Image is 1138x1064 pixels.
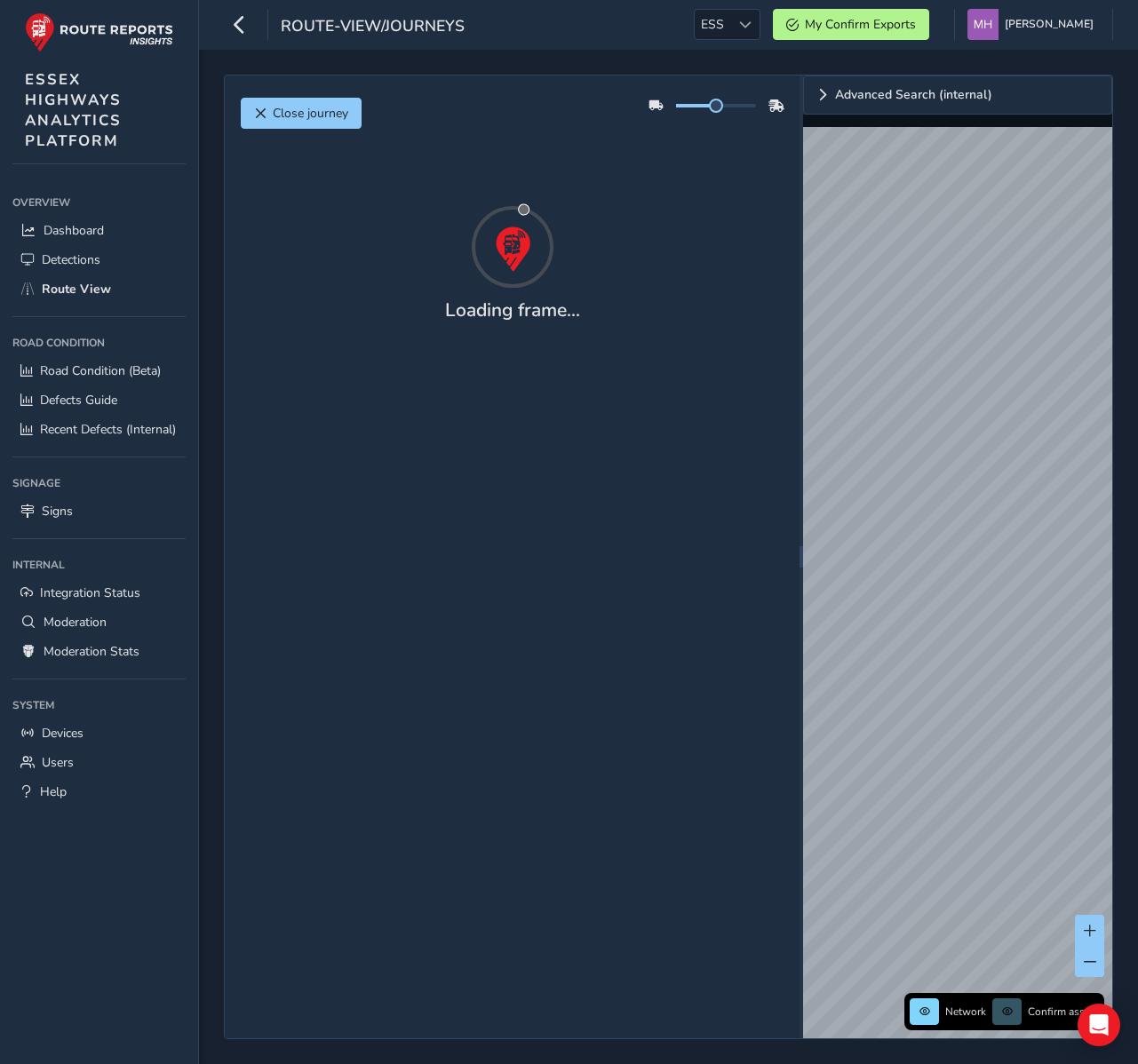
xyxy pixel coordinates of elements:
[25,69,122,151] span: ESSEX HIGHWAYS ANALYTICS PLATFORM
[44,614,107,631] span: Moderation
[40,392,117,409] span: Defects Guide
[773,9,929,40] button: My Confirm Exports
[12,470,186,496] div: Signage
[12,692,186,719] div: System
[12,330,186,356] div: Road Condition
[12,189,186,216] div: Overview
[1028,1004,1099,1019] span: Confirm assets
[12,216,186,245] a: Dashboard
[40,362,161,379] span: Road Condition (Beta)
[967,9,1100,40] button: [PERSON_NAME]
[241,98,362,129] button: Close journey
[12,496,186,526] a: Signs
[12,777,186,806] a: Help
[12,578,186,607] a: Integration Status
[12,245,186,274] a: Detections
[445,299,580,322] h4: Loading frame...
[25,12,173,52] img: rr logo
[12,385,186,415] a: Defects Guide
[44,643,139,660] span: Moderation Stats
[1078,1004,1120,1046] div: Open Intercom Messenger
[44,222,104,239] span: Dashboard
[12,748,186,777] a: Users
[42,725,84,742] span: Devices
[42,754,74,771] span: Users
[42,503,73,520] span: Signs
[42,251,100,268] span: Detections
[12,356,186,385] a: Road Condition (Beta)
[805,16,916,33] span: My Confirm Exports
[1005,9,1094,40] span: [PERSON_NAME]
[12,637,186,666] a: Moderation Stats
[281,15,465,40] span: route-view/journeys
[12,607,186,637] a: Moderation
[945,1004,986,1019] span: Network
[12,719,186,748] a: Devices
[42,281,111,298] span: Route View
[12,274,186,304] a: Route View
[695,10,730,39] span: ESS
[40,584,140,601] span: Integration Status
[12,552,186,578] div: Internal
[967,9,999,40] img: diamond-layout
[803,75,1112,115] a: Expand
[12,415,186,444] a: Recent Defects (Internal)
[40,421,176,438] span: Recent Defects (Internal)
[273,105,348,122] span: Close journey
[835,89,992,101] span: Advanced Search (internal)
[40,783,67,800] span: Help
